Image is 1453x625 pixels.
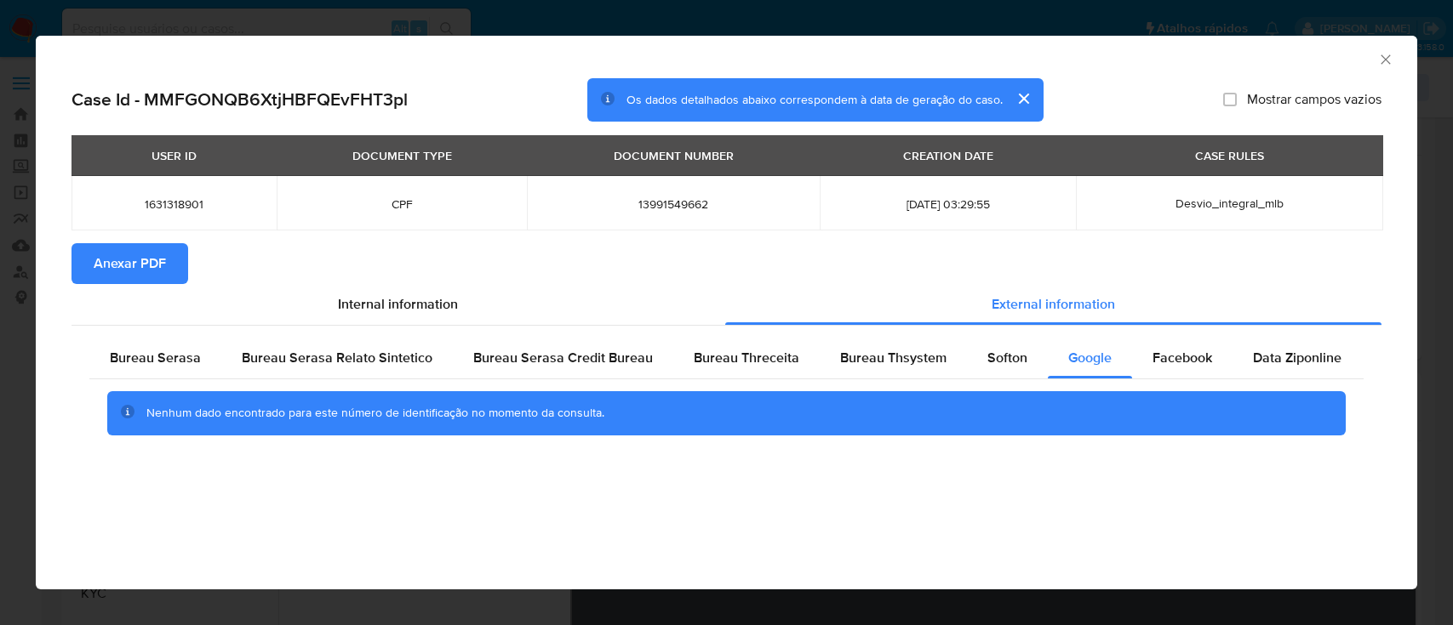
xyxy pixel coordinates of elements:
[1153,348,1212,367] span: Facebook
[1377,51,1393,66] button: Fechar a janela
[893,141,1004,170] div: CREATION DATE
[1185,141,1274,170] div: CASE RULES
[840,348,947,367] span: Bureau Thsystem
[338,294,458,314] span: Internal information
[694,348,799,367] span: Bureau Threceita
[1003,78,1044,119] button: cerrar
[72,284,1381,325] div: Detailed info
[92,196,256,212] span: 1631318901
[1068,348,1112,367] span: Google
[992,294,1115,314] span: External information
[473,348,653,367] span: Bureau Serasa Credit Bureau
[146,404,604,421] span: Nenhum dado encontrado para este número de identificação no momento da consulta.
[604,141,744,170] div: DOCUMENT NUMBER
[110,348,201,367] span: Bureau Serasa
[1247,91,1381,108] span: Mostrar campos vazios
[626,91,1003,108] span: Os dados detalhados abaixo correspondem à data de geração do caso.
[987,348,1027,367] span: Softon
[36,36,1417,589] div: closure-recommendation-modal
[547,196,799,212] span: 13991549662
[840,196,1055,212] span: [DATE] 03:29:55
[89,338,1364,378] div: Detailed external info
[1176,195,1284,212] span: Desvio_integral_mlb
[72,88,408,111] h2: Case Id - MMFGONQB6XtjHBFQEvFHT3pl
[94,245,166,282] span: Anexar PDF
[72,243,188,284] button: Anexar PDF
[141,141,207,170] div: USER ID
[297,196,507,212] span: CPF
[1253,348,1341,367] span: Data Ziponline
[242,348,432,367] span: Bureau Serasa Relato Sintetico
[342,141,462,170] div: DOCUMENT TYPE
[1223,93,1237,106] input: Mostrar campos vazios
